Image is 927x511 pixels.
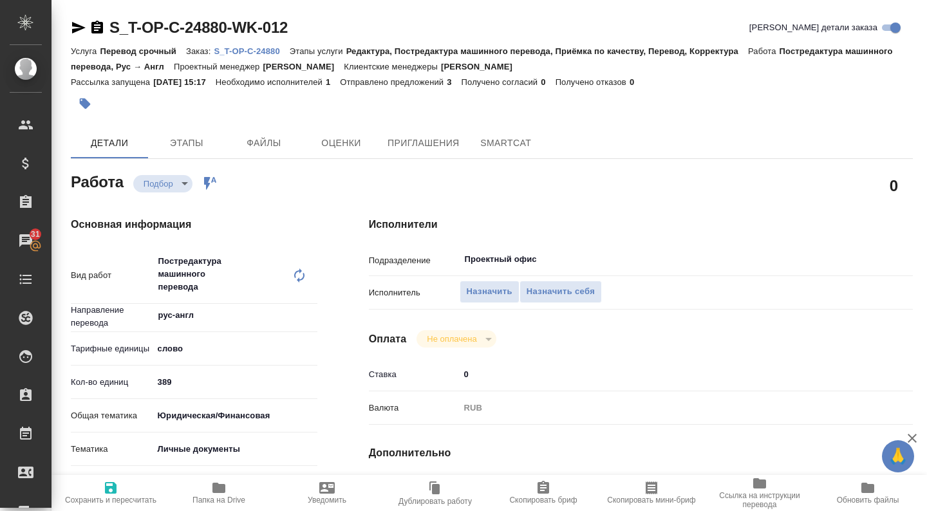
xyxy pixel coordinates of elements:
[89,20,105,35] button: Скопировать ссылку
[140,178,177,189] button: Подбор
[153,373,317,391] input: ✎ Введи что-нибудь
[290,46,346,56] p: Этапы услуги
[369,445,913,461] h4: Дополнительно
[71,20,86,35] button: Скопировать ссылку для ЯМессенджера
[71,169,124,192] h2: Работа
[3,225,48,257] a: 31
[369,368,460,381] p: Ставка
[186,46,214,56] p: Заказ:
[447,77,461,87] p: 3
[71,89,99,118] button: Добавить тэг
[837,496,899,505] span: Обновить файлы
[192,496,245,505] span: Папка на Drive
[165,475,273,511] button: Папка на Drive
[310,314,313,317] button: Open
[388,135,460,151] span: Приглашения
[369,217,913,232] h4: Исполнители
[71,269,153,282] p: Вид работ
[462,77,541,87] p: Получено согласий
[65,496,156,505] span: Сохранить и пересчитать
[174,62,263,71] p: Проектный менеджер
[153,438,317,460] div: Личные документы
[326,77,340,87] p: 1
[489,475,597,511] button: Скопировать бриф
[607,496,695,505] span: Скопировать мини-бриф
[71,46,100,56] p: Услуга
[57,475,165,511] button: Сохранить и пересчитать
[216,77,326,87] p: Необходимо исполнителей
[71,443,153,456] p: Тематика
[340,77,447,87] p: Отправлено предложений
[100,46,186,56] p: Перевод срочный
[71,217,317,232] h4: Основная информация
[706,475,814,511] button: Ссылка на инструкции перевода
[861,258,863,261] button: Open
[381,475,489,511] button: Дублировать работу
[556,77,630,87] p: Получено отказов
[460,397,868,419] div: RUB
[460,365,868,384] input: ✎ Введи что-нибудь
[79,135,140,151] span: Детали
[748,46,780,56] p: Работа
[214,46,289,56] p: S_T-OP-C-24880
[369,286,460,299] p: Исполнитель
[23,228,48,241] span: 31
[71,376,153,389] p: Кол-во единиц
[273,475,381,511] button: Уведомить
[749,21,877,34] span: [PERSON_NAME] детали заказа
[460,281,520,303] button: Назначить
[71,409,153,422] p: Общая тематика
[153,405,317,427] div: Юридическая/Финансовая
[214,45,289,56] a: S_T-OP-C-24880
[344,62,441,71] p: Клиентские менеджеры
[890,174,898,196] h2: 0
[887,443,909,470] span: 🙏
[475,135,537,151] span: SmartCat
[398,497,472,506] span: Дублировать работу
[630,77,644,87] p: 0
[369,254,460,267] p: Подразделение
[346,46,748,56] p: Редактура, Постредактура машинного перевода, Приёмка по качеству, Перевод, Корректура
[310,135,372,151] span: Оценки
[369,331,407,347] h4: Оплата
[233,135,295,151] span: Файлы
[597,475,706,511] button: Скопировать мини-бриф
[814,475,922,511] button: Обновить файлы
[467,284,512,299] span: Назначить
[713,491,806,509] span: Ссылка на инструкции перевода
[71,342,153,355] p: Тарифные единицы
[423,333,480,344] button: Не оплачена
[527,284,595,299] span: Назначить себя
[263,62,344,71] p: [PERSON_NAME]
[156,135,218,151] span: Этапы
[520,281,602,303] button: Назначить себя
[153,338,317,360] div: слово
[417,330,496,348] div: Подбор
[541,77,555,87] p: 0
[882,440,914,472] button: 🙏
[133,175,192,192] div: Подбор
[441,62,522,71] p: [PERSON_NAME]
[71,77,153,87] p: Рассылка запущена
[71,304,153,330] p: Направление перевода
[509,496,577,505] span: Скопировать бриф
[153,77,216,87] p: [DATE] 15:17
[308,496,346,505] span: Уведомить
[369,402,460,414] p: Валюта
[109,19,288,36] a: S_T-OP-C-24880-WK-012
